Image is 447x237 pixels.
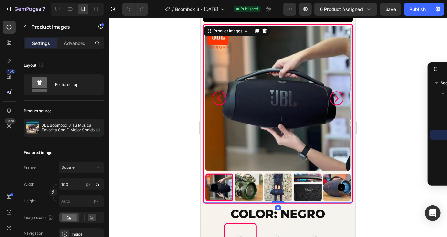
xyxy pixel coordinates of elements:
[95,181,99,187] div: %
[93,180,101,188] button: px
[386,6,396,12] span: Save
[24,231,43,236] div: Navigation
[24,108,52,114] div: Product source
[42,123,101,132] p: JBL Boombox 3: Tu Música Favorita Con El Mejor Sonido 🎶
[5,118,16,124] div: Beta
[94,199,99,203] span: px
[201,18,355,237] iframe: Design area
[24,150,52,156] div: Featured image
[26,121,39,134] img: product feature img
[61,165,75,170] span: Square
[172,6,174,13] span: /
[24,61,45,70] div: Layout
[3,3,48,16] button: 7
[59,195,104,207] input: px
[409,6,426,13] div: Publish
[84,180,92,188] button: %
[64,40,86,47] p: Advanced
[24,165,36,170] label: Frame
[320,6,363,13] span: 0 product assigned
[59,162,104,173] button: Square
[86,181,91,187] div: px
[32,40,50,47] p: Settings
[425,205,441,221] div: Open Intercom Messenger
[175,6,218,13] span: Boombox 3 - [DATE]
[240,6,258,12] span: Published
[24,198,36,204] label: Height
[380,3,401,16] button: Save
[59,178,104,190] input: px%
[24,181,34,187] label: Width
[42,5,45,13] p: 7
[404,3,431,16] button: Publish
[314,3,377,16] button: 0 product assigned
[122,3,148,16] div: Undo/Redo
[6,69,16,74] div: 450
[55,77,94,92] div: Featured top
[31,23,86,31] p: Product Images
[24,213,55,222] div: Image scale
